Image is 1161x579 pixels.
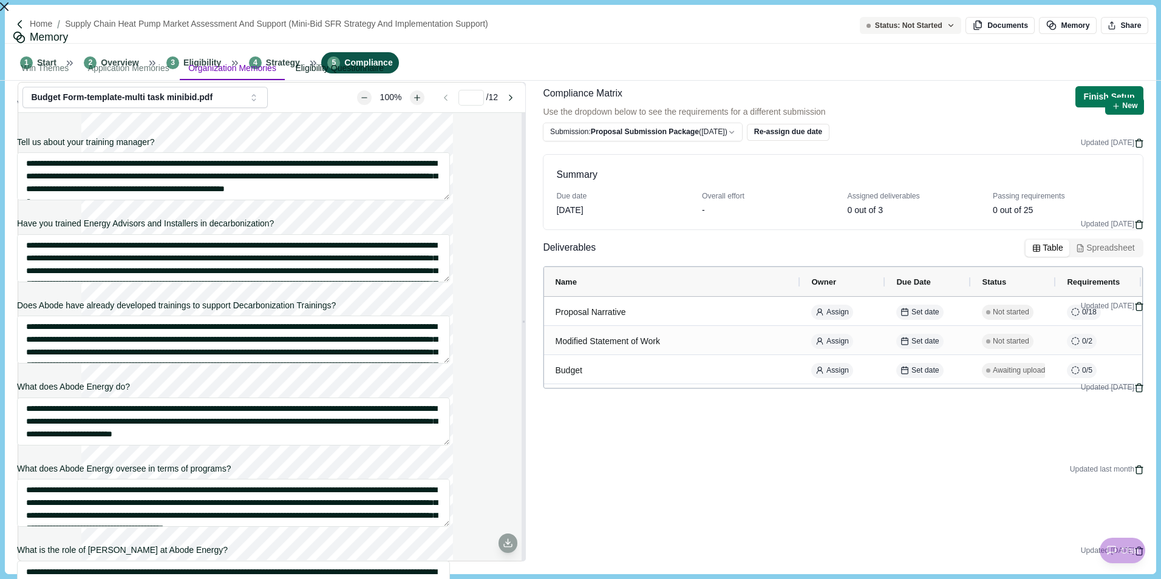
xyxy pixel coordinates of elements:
span: What does Abode Energy do? [17,381,1078,395]
span: Updated [DATE] [1081,138,1134,149]
span: Updated [DATE] [1081,546,1134,557]
span: Tell us about your training manager? [17,136,1078,151]
div: Organization Memories [180,58,285,80]
span: Chat [1121,544,1139,557]
button: Delete [1134,217,1144,232]
span: / 12 [486,91,498,104]
span: View and edit information about your organization that our AI uses to help you write [17,98,329,115]
button: Delete [1134,136,1144,151]
span: Updated last month [1070,464,1134,475]
button: Go to next page [500,90,521,105]
div: Eligibility Questionnaire [287,58,392,80]
div: Budget Form-template-multi task minibid.pdf [31,92,244,103]
button: Go to previous page [435,90,457,105]
div: Application Memories [80,58,178,80]
button: New [1105,98,1144,115]
button: Delete [1134,462,1144,477]
button: Delete [1134,381,1144,395]
span: What does Abode Energy oversee in terms of programs? [17,462,1067,477]
span: What is the role of [PERSON_NAME] at Abode Energy? [17,544,1078,558]
span: Updated [DATE] [1081,219,1134,230]
span: Updated [DATE] [1081,382,1134,393]
div: 100% [374,91,408,104]
span: Does Abode have already developed trainings to support Decarbonization Trainings? [17,299,1078,314]
div: Win Themes [13,58,77,80]
span: Updated [DATE] [1081,301,1134,312]
button: Zoom in [410,90,424,105]
span: Have you trained Energy Advisors and Installers in decarbonization? [17,217,1078,232]
div: Memory [30,30,68,45]
button: Delete [1134,299,1144,314]
button: Zoom out [357,90,372,105]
